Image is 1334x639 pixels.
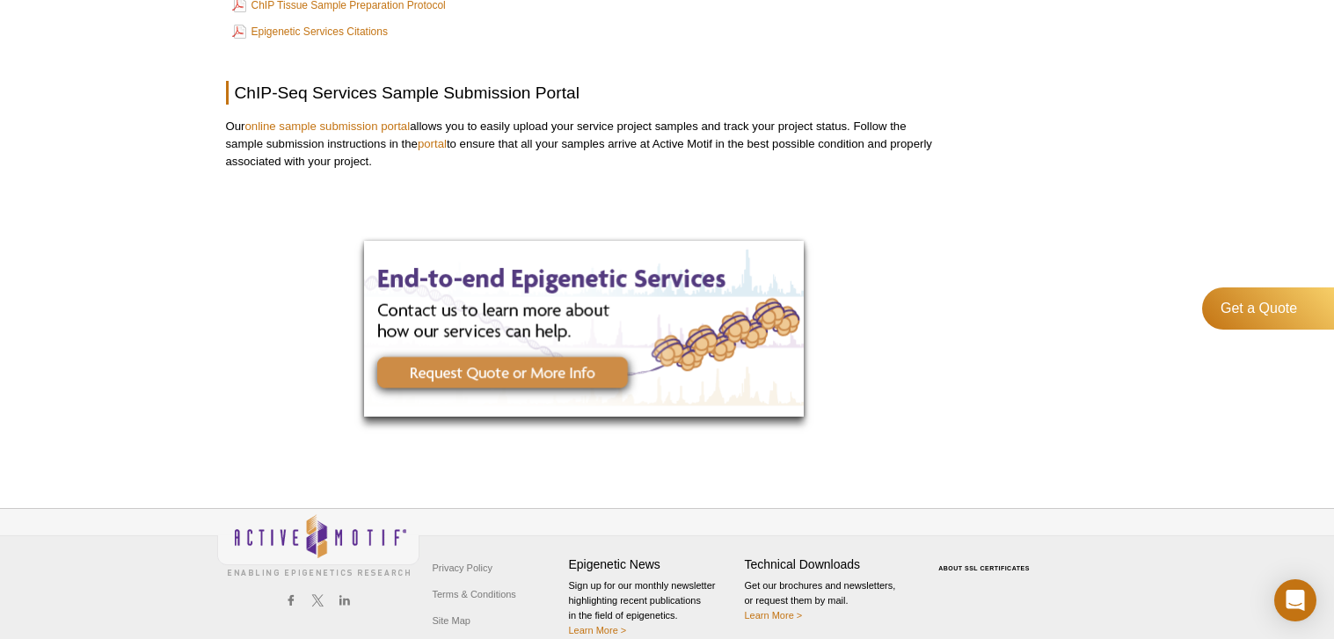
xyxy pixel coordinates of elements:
img: Active Motif, [217,509,419,580]
a: Epigenetic Services Citations [232,21,388,42]
a: ABOUT SSL CERTIFICATES [938,565,1030,571]
table: Click to Verify - This site chose Symantec SSL for secure e-commerce and confidential communicati... [921,540,1053,578]
p: Get our brochures and newsletters, or request them by mail. [745,578,912,623]
div: Open Intercom Messenger [1274,579,1316,621]
h4: Epigenetic News [569,557,736,572]
a: Terms & Conditions [428,581,521,607]
a: Privacy Policy [428,555,497,581]
p: Sign up for our monthly newsletter highlighting recent publications in the field of epigenetics. [569,578,736,638]
h2: ChIP-Seq Services Sample Submission Portal [226,81,942,105]
a: online sample submission portal [244,120,410,133]
a: Site Map [428,607,475,634]
p: Our allows you to easily upload your service project samples and track your project status. Follo... [226,118,942,171]
a: Learn More > [745,610,803,621]
a: Get a Quote [1202,287,1334,330]
a: Learn More > [569,625,627,635]
h4: Technical Downloads [745,557,912,572]
a: portal [418,137,447,150]
img: Epi Services [364,241,804,418]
